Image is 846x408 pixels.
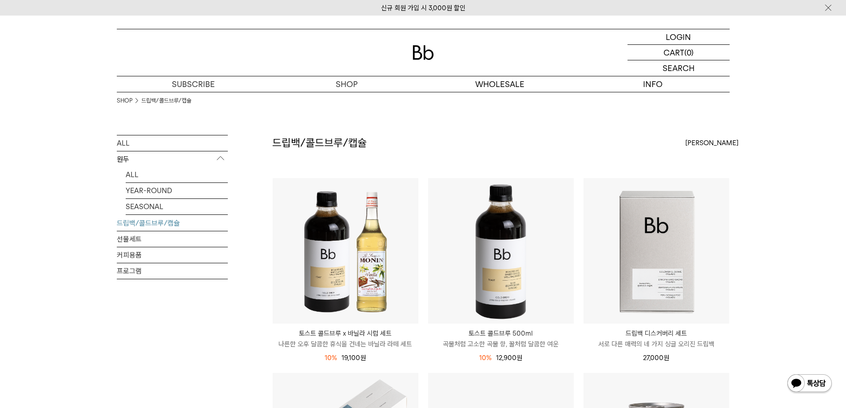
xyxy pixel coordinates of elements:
a: 선물세트 [117,231,228,247]
span: 원 [516,354,522,362]
span: 원 [663,354,669,362]
img: 로고 [413,45,434,60]
span: [PERSON_NAME] [685,138,739,148]
a: YEAR-ROUND [126,183,228,198]
p: CART [663,45,684,60]
a: SUBSCRIBE [117,76,270,92]
a: 드립백 디스커버리 세트 서로 다른 매력의 네 가지 싱글 오리진 드립백 [584,328,729,349]
a: 토스트 콜드브루 500ml 곡물처럼 고소한 곡물 향, 꿀처럼 달콤한 여운 [428,328,574,349]
a: CART (0) [628,45,730,60]
a: LOGIN [628,29,730,45]
div: 10% [479,353,492,363]
p: 곡물처럼 고소한 곡물 향, 꿀처럼 달콤한 여운 [428,339,574,349]
span: 19,100 [342,354,366,362]
a: ALL [126,167,228,182]
span: 27,000 [643,354,669,362]
p: 원두 [117,151,228,167]
a: 토스트 콜드브루 x 바닐라 시럽 세트 나른한 오후 달콤한 휴식을 건네는 바닐라 라떼 세트 [273,328,418,349]
p: WHOLESALE [423,76,576,92]
p: LOGIN [666,29,691,44]
p: 드립백 디스커버리 세트 [584,328,729,339]
span: 원 [360,354,366,362]
a: 드립백/콜드브루/캡슐 [117,215,228,231]
img: 드립백 디스커버리 세트 [584,178,729,324]
h2: 드립백/콜드브루/캡슐 [272,135,367,151]
a: SEASONAL [126,199,228,214]
a: ALL [117,135,228,151]
a: SHOP [270,76,423,92]
img: 카카오톡 채널 1:1 채팅 버튼 [786,373,833,395]
p: SEARCH [663,60,695,76]
a: 커피용품 [117,247,228,263]
p: (0) [684,45,694,60]
p: 토스트 콜드브루 500ml [428,328,574,339]
a: 신규 회원 가입 시 3,000원 할인 [381,4,465,12]
p: 토스트 콜드브루 x 바닐라 시럽 세트 [273,328,418,339]
p: 나른한 오후 달콤한 휴식을 건네는 바닐라 라떼 세트 [273,339,418,349]
p: INFO [576,76,730,92]
div: 10% [325,353,337,363]
p: 서로 다른 매력의 네 가지 싱글 오리진 드립백 [584,339,729,349]
img: 토스트 콜드브루 x 바닐라 시럽 세트 [273,178,418,324]
a: 프로그램 [117,263,228,279]
a: SHOP [117,96,132,105]
a: 드립백/콜드브루/캡슐 [141,96,191,105]
img: 토스트 콜드브루 500ml [428,178,574,324]
span: 12,900 [496,354,522,362]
